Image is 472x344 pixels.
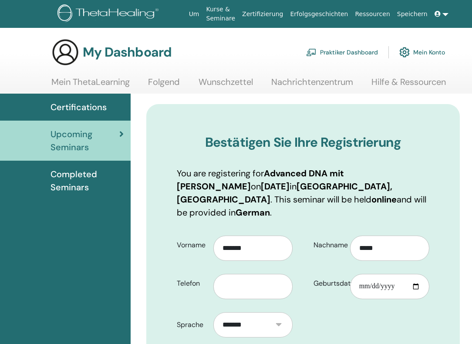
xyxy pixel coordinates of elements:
[170,317,213,333] label: Sprache
[51,38,79,66] img: generic-user-icon.jpg
[271,77,353,94] a: Nachrichtenzentrum
[170,275,213,292] label: Telefon
[399,45,410,60] img: cog.svg
[51,168,124,194] span: Completed Seminars
[371,77,446,94] a: Hilfe & Ressourcen
[307,275,350,292] label: Geburtsdatum
[51,101,107,114] span: Certifications
[307,237,350,253] label: Nachname
[236,207,270,218] b: German
[177,135,429,150] h3: Bestätigen Sie Ihre Registrierung
[199,77,253,94] a: Wunschzettel
[351,6,393,22] a: Ressourcen
[170,237,213,253] label: Vorname
[371,194,397,205] b: online
[57,4,162,24] img: logo.png
[306,48,317,56] img: chalkboard-teacher.svg
[51,128,119,154] span: Upcoming Seminars
[399,43,445,62] a: Mein Konto
[185,6,203,22] a: Um
[177,167,429,219] p: You are registering for on in . This seminar will be held and will be provided in .
[83,44,172,60] h3: My Dashboard
[148,77,180,94] a: Folgend
[287,6,351,22] a: Erfolgsgeschichten
[394,6,431,22] a: Speichern
[239,6,287,22] a: Zertifizierung
[51,77,130,94] a: Mein ThetaLearning
[306,43,378,62] a: Praktiker Dashboard
[261,181,290,192] b: [DATE]
[203,1,239,27] a: Kurse & Seminare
